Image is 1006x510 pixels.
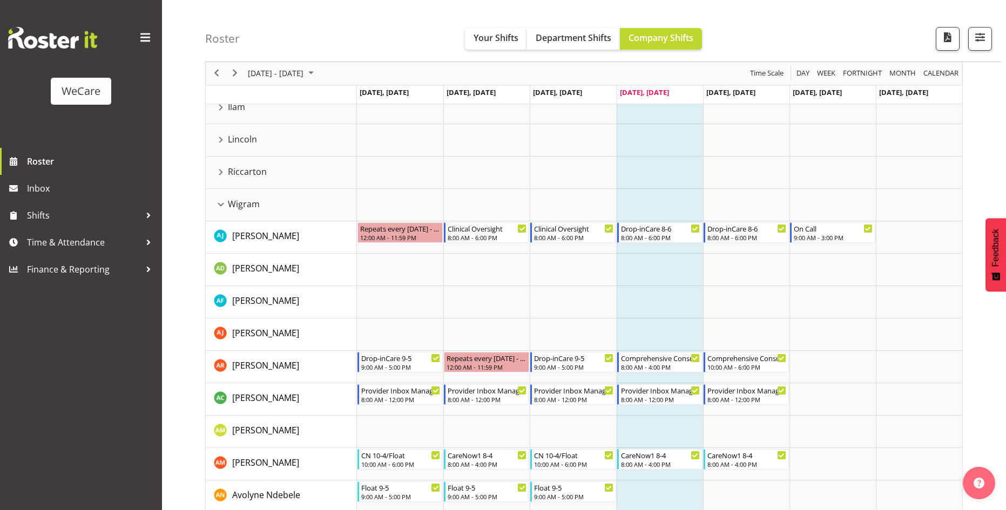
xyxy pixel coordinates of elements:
[444,384,529,405] div: Andrew Casburn"s event - Provider Inbox Management Begin From Tuesday, September 9, 2025 at 8:00:...
[991,229,1001,267] span: Feedback
[474,32,518,44] span: Your Shifts
[232,262,299,275] a: [PERSON_NAME]
[534,233,613,242] div: 8:00 AM - 6:00 PM
[228,198,260,210] span: Wigram
[27,234,140,250] span: Time & Attendance
[360,223,440,234] div: Repeats every [DATE] - [PERSON_NAME]
[206,351,357,383] td: Andrea Ramirez resource
[448,460,526,468] div: 8:00 AM - 4:00 PM
[62,83,100,99] div: WeCare
[888,67,918,80] button: Timeline Month
[444,449,529,470] div: Ashley Mendoza"s event - CareNow1 8-4 Begin From Tuesday, September 9, 2025 at 8:00:00 AM GMT+12:...
[226,62,244,85] div: next period
[790,222,875,243] div: AJ Jones"s event - On Call Begin From Saturday, September 13, 2025 at 9:00:00 AM GMT+12:00 Ends A...
[795,67,811,80] span: Day
[360,87,409,97] span: [DATE], [DATE]
[357,352,443,372] div: Andrea Ramirez"s event - Drop-inCare 9-5 Begin From Monday, September 8, 2025 at 9:00:00 AM GMT+1...
[534,363,613,371] div: 9:00 AM - 5:00 PM
[617,222,703,243] div: AJ Jones"s event - Drop-inCare 8-6 Begin From Thursday, September 11, 2025 at 8:00:00 AM GMT+12:0...
[205,32,240,45] h4: Roster
[448,450,526,460] div: CareNow1 8-4
[617,352,703,372] div: Andrea Ramirez"s event - Comprehensive Consult 8-4 Begin From Thursday, September 11, 2025 at 8:0...
[361,460,440,468] div: 10:00 AM - 6:00 PM
[228,133,257,146] span: Lincoln
[707,385,786,396] div: Provider Inbox Management
[534,450,613,460] div: CN 10-4/Float
[232,488,300,501] a: Avolyne Ndebele
[534,352,613,363] div: Drop-inCare 9-5
[533,87,582,97] span: [DATE], [DATE]
[621,223,700,234] div: Drop-inCare 8-6
[228,165,267,178] span: Riccarton
[27,180,157,196] span: Inbox
[465,28,527,50] button: Your Shifts
[357,222,443,243] div: AJ Jones"s event - Repeats every monday - AJ Jones Begin From Monday, September 8, 2025 at 12:00:...
[621,352,700,363] div: Comprehensive Consult 8-4
[879,87,928,97] span: [DATE], [DATE]
[448,385,526,396] div: Provider Inbox Management
[534,395,613,404] div: 8:00 AM - 12:00 PM
[232,229,299,242] a: [PERSON_NAME]
[749,67,785,80] span: Time Scale
[210,67,224,80] button: Previous
[448,482,526,493] div: Float 9-5
[534,492,613,501] div: 9:00 AM - 5:00 PM
[444,481,529,502] div: Avolyne Ndebele"s event - Float 9-5 Begin From Tuesday, September 9, 2025 at 9:00:00 AM GMT+12:00...
[841,67,884,80] button: Fortnight
[704,449,789,470] div: Ashley Mendoza"s event - CareNow1 8-4 Begin From Friday, September 12, 2025 at 8:00:00 AM GMT+12:...
[361,482,440,493] div: Float 9-5
[704,384,789,405] div: Andrew Casburn"s event - Provider Inbox Management Begin From Friday, September 12, 2025 at 8:00:...
[232,424,299,437] a: [PERSON_NAME]
[232,424,299,436] span: [PERSON_NAME]
[357,384,443,405] div: Andrew Casburn"s event - Provider Inbox Management Begin From Monday, September 8, 2025 at 8:00:0...
[974,478,984,488] img: help-xxl-2.png
[707,352,786,363] div: Comprehensive Consult 10-6
[206,286,357,318] td: Alex Ferguson resource
[206,448,357,480] td: Ashley Mendoza resource
[361,352,440,363] div: Drop-inCare 9-5
[621,395,700,404] div: 8:00 AM - 12:00 PM
[232,391,299,404] a: [PERSON_NAME]
[206,92,357,124] td: Ilam resource
[206,189,357,221] td: Wigram resource
[448,223,526,234] div: Clinical Oversight
[361,385,440,396] div: Provider Inbox Management
[232,295,299,307] span: [PERSON_NAME]
[206,383,357,416] td: Andrew Casburn resource
[816,67,836,80] span: Week
[530,222,616,243] div: AJ Jones"s event - Clinical Oversight Begin From Wednesday, September 10, 2025 at 8:00:00 AM GMT+...
[448,233,526,242] div: 8:00 AM - 6:00 PM
[748,67,786,80] button: Time Scale
[232,327,299,339] a: [PERSON_NAME]
[207,62,226,85] div: previous period
[707,450,786,460] div: CareNow1 8-4
[232,262,299,274] span: [PERSON_NAME]
[936,27,960,51] button: Download a PDF of the roster according to the set date range.
[530,352,616,372] div: Andrea Ramirez"s event - Drop-inCare 9-5 Begin From Wednesday, September 10, 2025 at 9:00:00 AM G...
[707,233,786,242] div: 8:00 AM - 6:00 PM
[360,233,440,242] div: 12:00 AM - 11:59 PM
[534,482,613,493] div: Float 9-5
[206,157,357,189] td: Riccarton resource
[534,460,613,468] div: 10:00 AM - 6:00 PM
[232,327,299,339] span: [PERSON_NAME]
[247,67,305,80] span: [DATE] - [DATE]
[842,67,883,80] span: Fortnight
[621,233,700,242] div: 8:00 AM - 6:00 PM
[704,352,789,372] div: Andrea Ramirez"s event - Comprehensive Consult 10-6 Begin From Friday, September 12, 2025 at 10:0...
[361,492,440,501] div: 9:00 AM - 5:00 PM
[621,460,700,468] div: 8:00 AM - 4:00 PM
[228,100,245,113] span: Ilam
[707,363,786,371] div: 10:00 AM - 6:00 PM
[794,223,873,234] div: On Call
[985,218,1006,291] button: Feedback - Show survey
[232,294,299,307] a: [PERSON_NAME]
[206,124,357,157] td: Lincoln resource
[620,28,702,50] button: Company Shifts
[707,460,786,468] div: 8:00 AM - 4:00 PM
[361,395,440,404] div: 8:00 AM - 12:00 PM
[448,492,526,501] div: 9:00 AM - 5:00 PM
[27,153,157,169] span: Roster
[536,32,611,44] span: Department Shifts
[534,223,613,234] div: Clinical Oversight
